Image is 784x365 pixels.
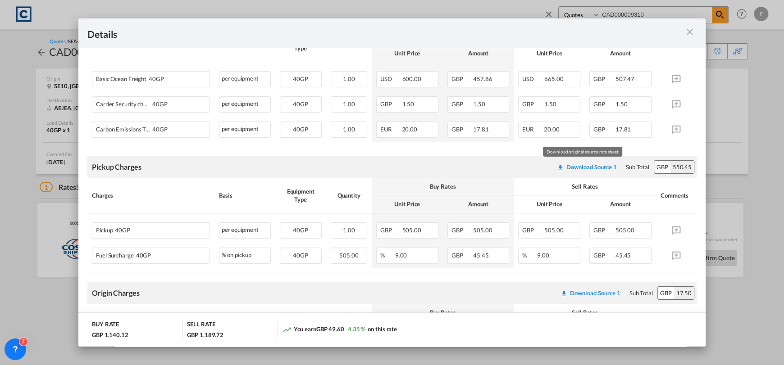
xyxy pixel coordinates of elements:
[561,289,620,297] div: Download original source rate sheet
[343,226,355,234] span: 1.00
[96,122,178,133] div: Carbon Emissions Trading System Surcharge
[113,227,130,234] span: 40GP
[372,195,443,213] th: Unit Price
[670,161,694,173] div: 550.45
[566,163,617,171] div: Download Source 1
[380,226,401,234] span: GBP
[522,252,536,259] span: %
[293,252,308,259] span: 40GP
[552,163,621,171] div: Download original source rate sheet
[376,182,509,190] div: Buy Rates
[219,122,271,138] div: per equipment
[522,75,543,82] span: USD
[92,288,140,298] div: Origin Charges
[146,76,164,82] span: 40GP
[543,147,622,157] md-tooltip: Download original source rate sheet
[522,126,542,133] span: EUR
[473,226,492,234] span: 505.00
[451,126,472,133] span: GBP
[473,126,489,133] span: 17.81
[537,252,549,259] span: 9.00
[293,126,308,133] span: 40GP
[522,226,543,234] span: GBP
[557,163,617,171] div: Download original source rate sheet
[343,126,355,133] span: 1.00
[615,252,631,259] span: 45.45
[544,226,563,234] span: 505.00
[402,100,415,108] span: 1.50
[380,126,401,133] span: EUR
[187,331,223,339] div: GBP 1,189.72
[593,75,614,82] span: GBP
[443,195,514,213] th: Amount
[380,75,401,82] span: USD
[443,45,514,62] th: Amount
[593,126,614,133] span: GBP
[343,75,355,82] span: 1.00
[674,287,694,299] div: 17.50
[593,100,614,108] span: GBP
[134,252,151,259] span: 40GP
[557,164,564,171] md-icon: icon-download
[96,97,178,108] div: Carrier Security charge
[293,100,308,108] span: 40GP
[626,163,649,171] div: Sub Total
[219,71,271,87] div: per equipment
[514,195,585,213] th: Unit Price
[402,226,421,234] span: 505.00
[593,252,614,259] span: GBP
[522,100,543,108] span: GBP
[473,75,492,82] span: 457.86
[219,191,271,199] div: Basis
[280,187,322,203] div: Equipment Type
[544,100,556,108] span: 1.50
[556,285,625,301] button: Download original source rate sheet
[451,226,472,234] span: GBP
[219,96,271,113] div: per equipment
[552,159,621,175] button: Download original source rate sheet
[331,191,367,199] div: Quantity
[585,45,656,62] th: Amount
[78,18,706,347] md-dialog: Pickup Door ...
[283,325,397,334] div: You earn on this rate
[96,223,178,234] div: Pickup
[92,191,210,199] div: Charges
[570,289,620,297] div: Download Source 1
[380,100,401,108] span: GBP
[150,126,168,133] span: 40GP
[293,226,308,234] span: 40GP
[219,248,271,264] div: % on pickup
[380,252,394,259] span: %
[395,252,407,259] span: 9.00
[348,325,365,333] span: 4.35 %
[92,331,128,339] div: GBP 1,140.12
[684,27,695,37] md-icon: icon-close m-3 fg-AAA8AD cursor
[96,72,178,82] div: Basic Ocean Freight
[658,287,674,299] div: GBP
[451,75,472,82] span: GBP
[615,226,634,234] span: 505.00
[473,252,489,259] span: 45.45
[544,126,560,133] span: 20.00
[283,325,292,334] md-icon: icon-trending-up
[593,226,614,234] span: GBP
[615,126,631,133] span: 17.81
[629,289,653,297] div: Sub Total
[339,252,358,259] span: 505.00
[293,75,308,82] span: 40GP
[316,325,344,333] span: GBP 49.60
[402,75,421,82] span: 600.00
[556,289,625,297] div: Download original source rate sheet
[473,100,485,108] span: 1.50
[96,248,178,259] div: Fuel Surcharge
[561,290,568,297] md-icon: icon-download
[451,252,472,259] span: GBP
[615,75,634,82] span: 507.47
[150,101,168,108] span: 40GP
[92,162,141,172] div: Pickup Charges
[518,182,651,190] div: Sell Rates
[518,308,651,316] div: Sell Rates
[376,308,509,316] div: Buy Rates
[187,320,215,330] div: SELL RATE
[656,178,697,213] th: Comments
